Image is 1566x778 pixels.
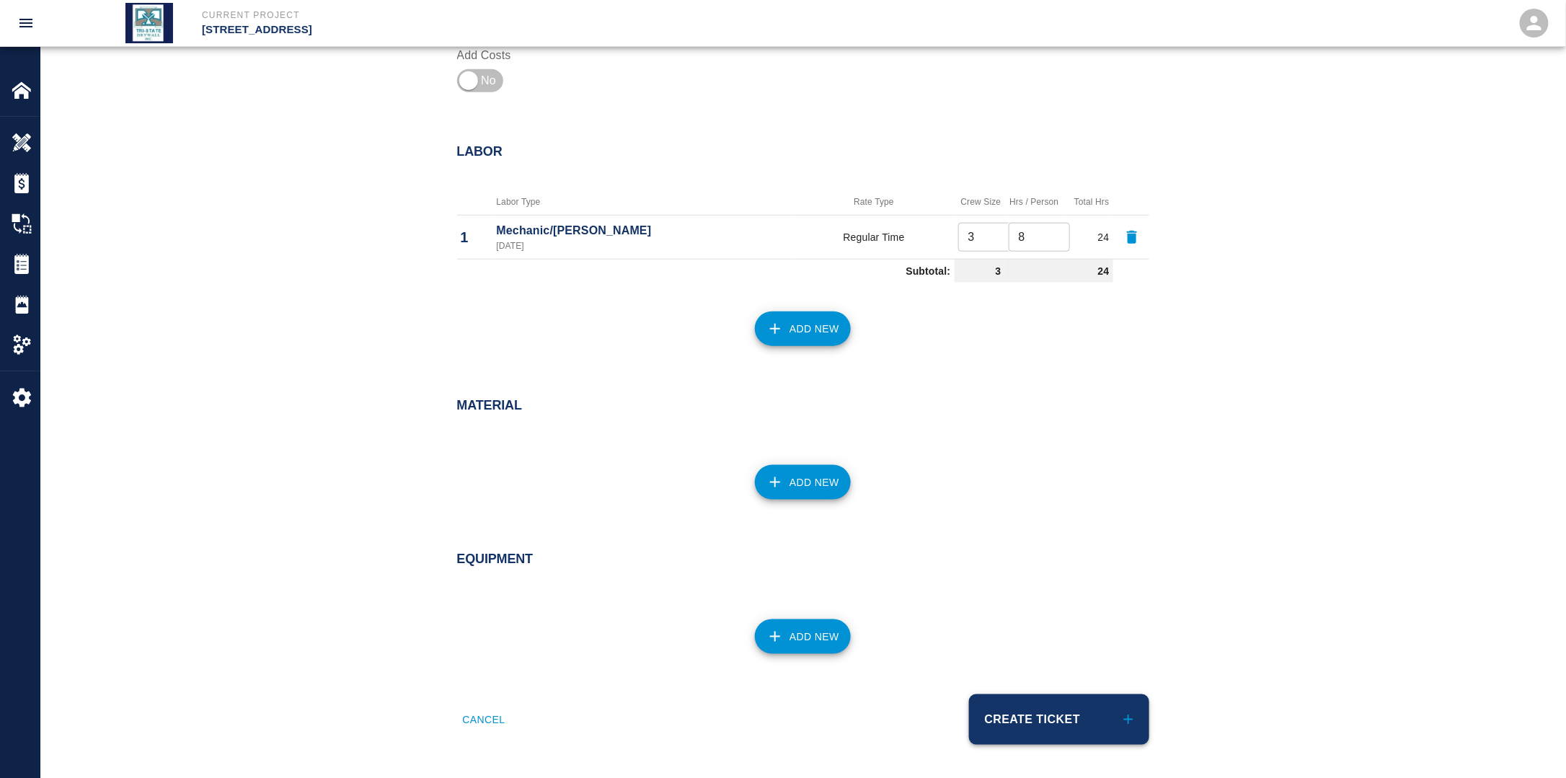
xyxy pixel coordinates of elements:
[1326,622,1566,778] iframe: Chat Widget
[457,694,511,745] button: Cancel
[794,215,955,259] td: Regular Time
[493,189,794,216] th: Labor Type
[202,22,861,38] p: [STREET_ADDRESS]
[755,465,851,500] button: Add New
[457,398,1149,414] h2: Material
[9,6,43,40] button: open drawer
[457,259,955,283] td: Subtotal:
[1063,215,1113,259] td: 24
[497,239,790,252] p: [DATE]
[457,144,1149,160] h2: Labor
[969,694,1149,745] button: Create Ticket
[457,552,1149,567] h2: Equipment
[461,226,490,248] p: 1
[1005,189,1063,216] th: Hrs / Person
[202,9,861,22] p: Current Project
[1005,259,1113,283] td: 24
[755,619,851,654] button: Add New
[794,189,955,216] th: Rate Type
[955,259,1005,283] td: 3
[1063,189,1113,216] th: Total Hrs
[497,222,790,239] p: Mechanic/[PERSON_NAME]
[955,189,1005,216] th: Crew Size
[125,3,173,43] img: Tri State Drywall
[457,47,617,63] label: Add Costs
[755,311,851,346] button: Add New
